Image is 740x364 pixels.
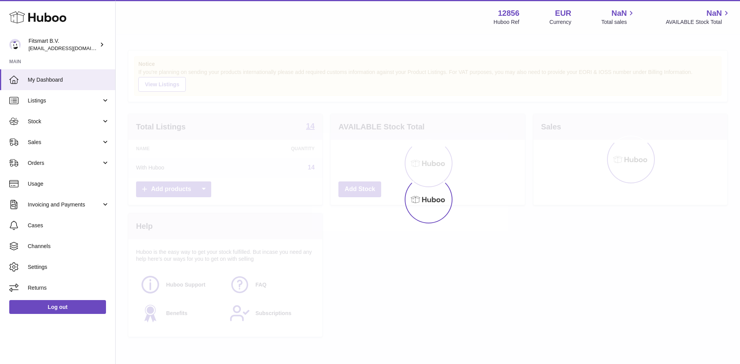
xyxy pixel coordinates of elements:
a: NaN Total sales [601,8,636,26]
span: Total sales [601,18,636,26]
span: NaN [706,8,722,18]
span: Settings [28,263,109,271]
span: NaN [611,8,627,18]
span: Usage [28,180,109,188]
span: My Dashboard [28,76,109,84]
span: Listings [28,97,101,104]
span: Channels [28,243,109,250]
div: Currency [550,18,572,26]
span: Invoicing and Payments [28,201,101,208]
div: Fitsmart B.V. [29,37,98,52]
span: Orders [28,159,101,167]
a: Log out [9,300,106,314]
span: Cases [28,222,109,229]
a: NaN AVAILABLE Stock Total [666,8,731,26]
strong: EUR [555,8,571,18]
span: Stock [28,118,101,125]
span: Sales [28,139,101,146]
span: Returns [28,284,109,292]
div: Huboo Ref [494,18,520,26]
span: AVAILABLE Stock Total [666,18,731,26]
span: [EMAIL_ADDRESS][DOMAIN_NAME] [29,45,113,51]
strong: 12856 [498,8,520,18]
img: internalAdmin-12856@internal.huboo.com [9,39,21,50]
